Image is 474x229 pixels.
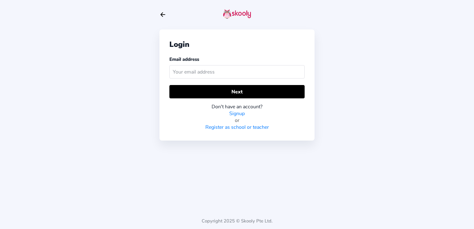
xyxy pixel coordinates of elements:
[169,65,305,79] input: Your email address
[169,103,305,110] div: Don't have an account?
[159,11,166,18] button: arrow back outline
[169,39,305,49] div: Login
[169,85,305,98] button: Next
[223,9,251,19] img: skooly-logo.png
[205,124,269,131] a: Register as school or teacher
[169,56,199,62] label: Email address
[229,110,245,117] a: Signup
[169,117,305,124] div: or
